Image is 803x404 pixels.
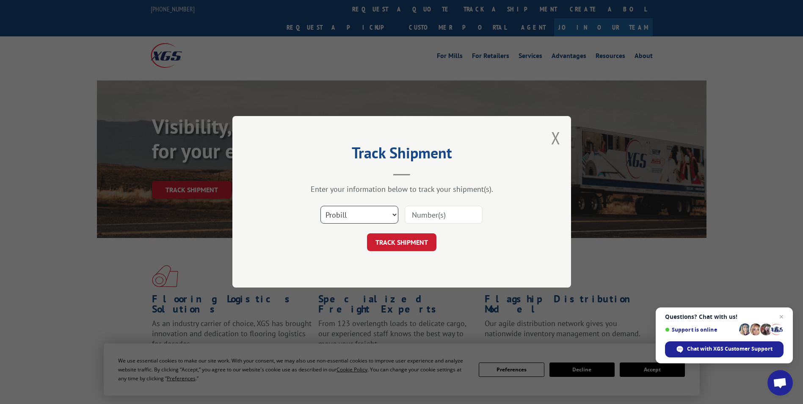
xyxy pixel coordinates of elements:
[551,127,560,149] button: Close modal
[665,341,784,357] span: Chat with XGS Customer Support
[665,313,784,320] span: Questions? Chat with us!
[405,206,483,224] input: Number(s)
[275,185,529,194] div: Enter your information below to track your shipment(s).
[275,147,529,163] h2: Track Shipment
[367,234,436,252] button: TRACK SHIPMENT
[767,370,793,396] a: Open chat
[687,345,773,353] span: Chat with XGS Customer Support
[665,327,736,333] span: Support is online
